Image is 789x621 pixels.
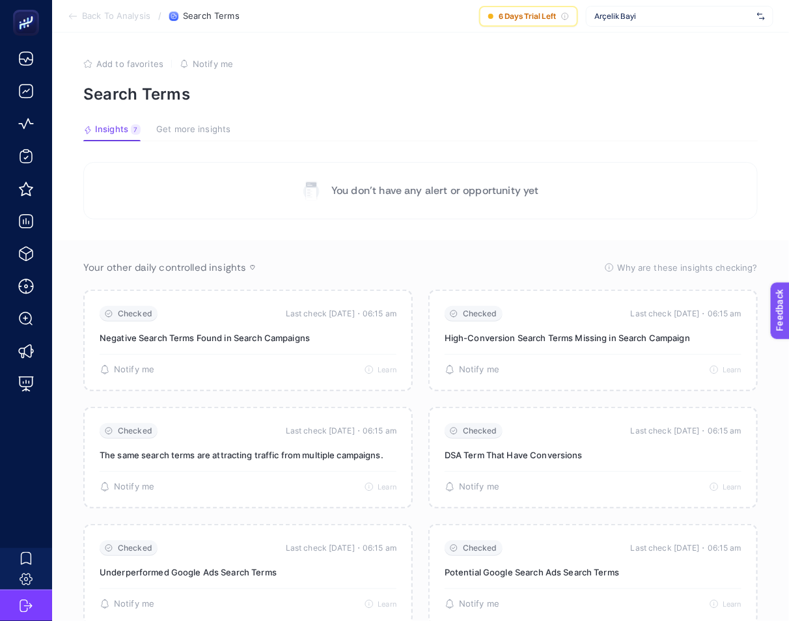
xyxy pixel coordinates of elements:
button: Learn [365,600,396,609]
span: Checked [118,544,152,553]
button: Learn [365,482,396,491]
button: Learn [365,365,396,374]
span: Checked [463,544,497,553]
time: Last check [DATE]・06:15 am [286,307,396,320]
button: Notify me [100,365,154,375]
span: Insights [95,124,128,135]
time: Last check [DATE]・06:15 am [286,542,396,555]
p: DSA Term That Have Conversions [445,449,741,461]
button: Learn [710,600,741,609]
span: Notify me [459,482,499,492]
span: Checked [118,309,152,319]
p: The same search terms are attracting traffic from multiple campaigns. [100,449,396,461]
span: Learn [378,482,396,491]
span: Notify me [459,365,499,375]
span: / [158,10,161,21]
button: Notify me [445,599,499,609]
button: Notify me [180,59,233,69]
span: Back To Analysis [82,11,150,21]
span: Arçelik Bayi [594,11,752,21]
span: Search Terms [183,11,240,21]
p: Negative Search Terms Found in Search Campaigns [100,332,396,344]
span: Learn [723,600,741,609]
span: Learn [378,365,396,374]
p: Search Terms [83,85,758,103]
span: Checked [463,309,497,319]
span: Why are these insights checking? [618,261,758,274]
span: Learn [723,482,741,491]
span: Add to favorites [96,59,163,69]
button: Learn [710,482,741,491]
time: Last check [DATE]・06:15 am [286,424,396,437]
span: Checked [118,426,152,436]
span: Learn [378,600,396,609]
button: Learn [710,365,741,374]
img: svg%3e [757,10,765,23]
button: Notify me [445,482,499,492]
span: Notify me [114,599,154,609]
div: 7 [131,124,141,135]
button: Notify me [445,365,499,375]
span: Feedback [8,4,49,14]
span: Get more insights [156,124,230,135]
span: Learn [723,365,741,374]
span: Checked [463,426,497,436]
span: 6 Days Trial Left [499,11,556,21]
time: Last check [DATE]・06:15 am [631,424,741,437]
p: You don’t have any alert or opportunity yet [331,183,539,199]
time: Last check [DATE]・06:15 am [631,307,741,320]
p: Underperformed Google Ads Search Terms [100,566,396,578]
span: Notify me [114,365,154,375]
p: High-Conversion Search Terms Missing in Search Campaign [445,332,741,344]
time: Last check [DATE]・06:15 am [631,542,741,555]
button: Add to favorites [83,59,163,69]
p: Potential Google Search Ads Search Terms [445,566,741,578]
button: Notify me [100,599,154,609]
span: Notify me [114,482,154,492]
button: Notify me [100,482,154,492]
span: Notify me [459,599,499,609]
span: Your other daily controlled insights [83,261,246,274]
span: Notify me [193,59,233,69]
